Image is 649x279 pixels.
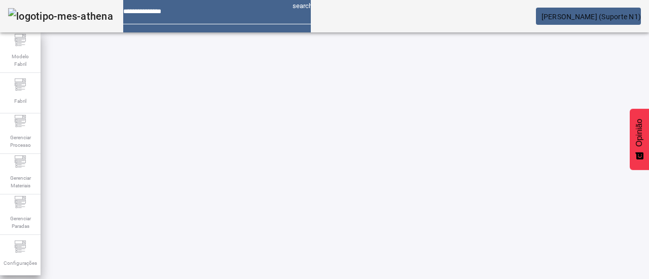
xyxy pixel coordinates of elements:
[10,216,31,229] font: Gerenciar Paradas
[12,54,29,67] font: Modelo Fabril
[635,119,643,147] font: Opinião
[10,135,31,148] font: Gerenciar Processo
[10,175,31,188] font: Gerenciar Materiais
[630,109,649,170] button: Feedback - Mostrar pesquisa
[542,13,641,21] font: [PERSON_NAME] (Suporte N1)
[14,98,26,104] font: Fabril
[8,8,113,24] img: logotipo-mes-athena
[4,260,37,266] font: Configurações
